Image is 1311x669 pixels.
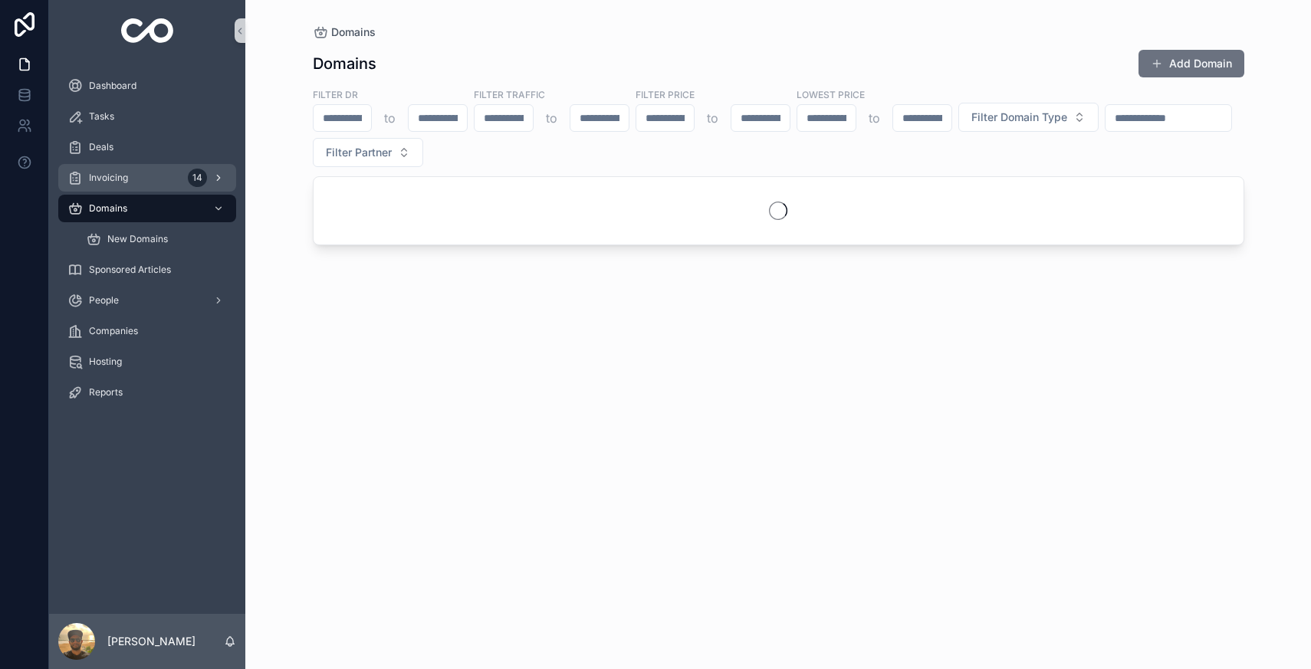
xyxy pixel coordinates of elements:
span: Sponsored Articles [89,264,171,276]
span: Hosting [89,356,122,368]
label: Lowest Price [797,87,865,101]
a: Dashboard [58,72,236,100]
p: to [546,109,557,127]
label: Filter Traffic [474,87,545,101]
a: Domains [313,25,376,40]
a: Reports [58,379,236,406]
a: People [58,287,236,314]
span: Tasks [89,110,114,123]
span: Deals [89,141,113,153]
span: New Domains [107,233,168,245]
a: Domains [58,195,236,222]
a: Tasks [58,103,236,130]
span: Domains [331,25,376,40]
a: New Domains [77,225,236,253]
a: Sponsored Articles [58,256,236,284]
p: to [384,109,396,127]
span: Companies [89,325,138,337]
a: Deals [58,133,236,161]
span: Dashboard [89,80,136,92]
p: to [707,109,718,127]
a: Hosting [58,348,236,375]
button: Select Button [958,103,1099,132]
label: Filter DR [313,87,358,101]
div: scrollable content [49,61,245,426]
button: Add Domain [1138,50,1244,77]
a: Invoicing14 [58,164,236,192]
span: Invoicing [89,172,128,184]
a: Companies [58,317,236,345]
div: 14 [188,169,207,187]
label: Filter Price [636,87,695,101]
span: Filter Domain Type [971,110,1067,125]
p: [PERSON_NAME] [107,634,195,649]
button: Select Button [313,138,423,167]
span: Filter Partner [326,145,392,160]
img: App logo [121,18,174,43]
h1: Domains [313,53,376,74]
span: Domains [89,202,127,215]
span: Reports [89,386,123,398]
span: People [89,294,119,307]
p: to [869,109,880,127]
